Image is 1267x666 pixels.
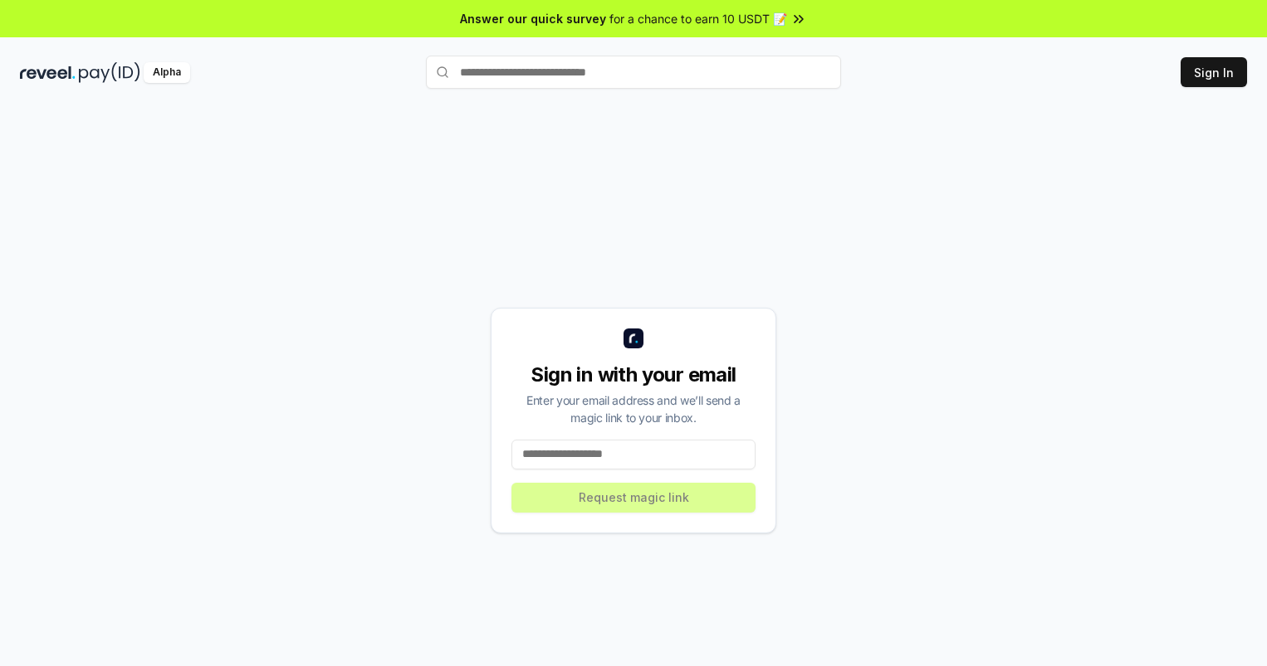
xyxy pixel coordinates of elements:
img: pay_id [79,62,140,83]
img: reveel_dark [20,62,76,83]
div: Sign in with your email [511,362,756,388]
div: Enter your email address and we’ll send a magic link to your inbox. [511,391,756,426]
button: Sign In [1181,57,1247,87]
img: logo_small [624,328,643,348]
span: Answer our quick survey [460,10,606,27]
div: Alpha [144,62,190,83]
span: for a chance to earn 10 USDT 📝 [609,10,787,27]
